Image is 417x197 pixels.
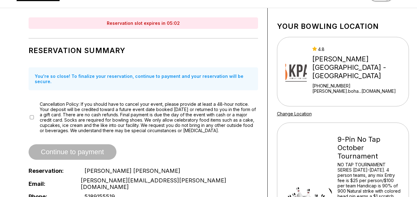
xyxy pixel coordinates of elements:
div: 9-Pin No Tap October Tournament [338,135,401,160]
span: Email: [29,181,70,187]
span: Reservation: [29,168,75,174]
a: [PERSON_NAME].boha...[DOMAIN_NAME] [312,88,406,94]
div: [PERSON_NAME][GEOGRAPHIC_DATA] - [GEOGRAPHIC_DATA] [312,55,406,80]
div: You're so close! To finalize your reservation, continue to payment and your reservation will be s... [29,67,258,90]
div: [PHONE_NUMBER] [312,83,406,88]
div: 4.8 [312,47,406,52]
h1: Your bowling location [277,22,409,31]
label: Cancellation Policy: If you should have to cancel your event, please provide at least a 48-hour n... [40,101,258,133]
img: Kingpin's Alley - South Glens Falls [285,48,307,95]
span: [PERSON_NAME] [PERSON_NAME] [84,168,180,174]
a: Change Location [277,111,312,116]
div: Reservation slot expires in 05:02 [29,17,258,29]
h1: Reservation Summary [29,46,258,55]
span: [PERSON_NAME][EMAIL_ADDRESS][PERSON_NAME][DOMAIN_NAME] [81,177,258,190]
